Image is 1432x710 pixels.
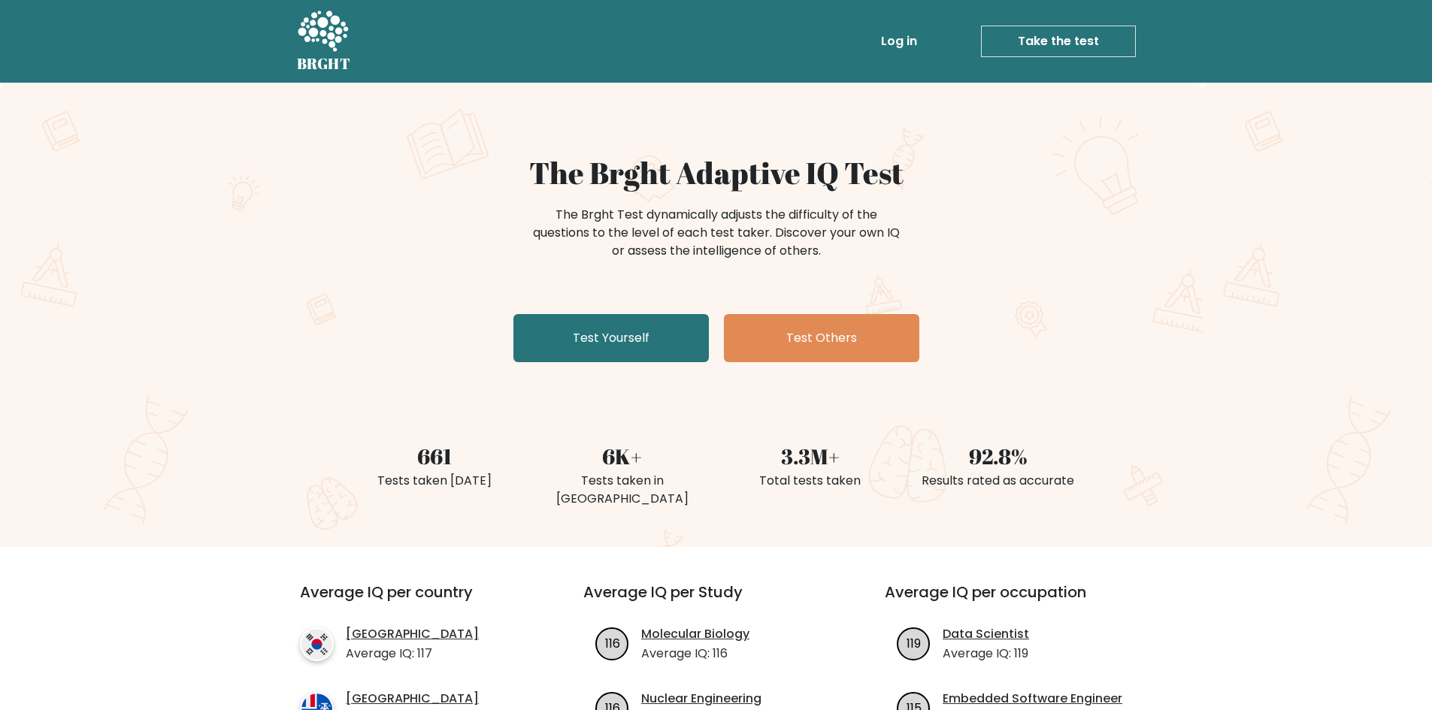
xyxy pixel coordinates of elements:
[875,26,923,56] a: Log in
[605,634,620,651] text: 116
[725,440,895,472] div: 3.3M+
[913,472,1083,490] div: Results rated as accurate
[297,55,351,73] h5: BRGHT
[724,314,919,362] a: Test Others
[300,583,529,619] h3: Average IQ per country
[943,645,1029,663] p: Average IQ: 119
[346,645,479,663] p: Average IQ: 117
[528,206,904,260] div: The Brght Test dynamically adjusts the difficulty of the questions to the level of each test take...
[513,314,709,362] a: Test Yourself
[913,440,1083,472] div: 92.8%
[583,583,849,619] h3: Average IQ per Study
[981,26,1136,57] a: Take the test
[297,6,351,77] a: BRGHT
[907,634,921,651] text: 119
[346,690,479,708] a: [GEOGRAPHIC_DATA]
[641,625,749,643] a: Molecular Biology
[537,440,707,472] div: 6K+
[346,625,479,643] a: [GEOGRAPHIC_DATA]
[350,440,519,472] div: 661
[641,690,761,708] a: Nuclear Engineering
[725,472,895,490] div: Total tests taken
[943,690,1122,708] a: Embedded Software Engineer
[350,155,1083,191] h1: The Brght Adaptive IQ Test
[885,583,1150,619] h3: Average IQ per occupation
[641,645,749,663] p: Average IQ: 116
[943,625,1029,643] a: Data Scientist
[300,627,334,661] img: country
[537,472,707,508] div: Tests taken in [GEOGRAPHIC_DATA]
[350,472,519,490] div: Tests taken [DATE]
